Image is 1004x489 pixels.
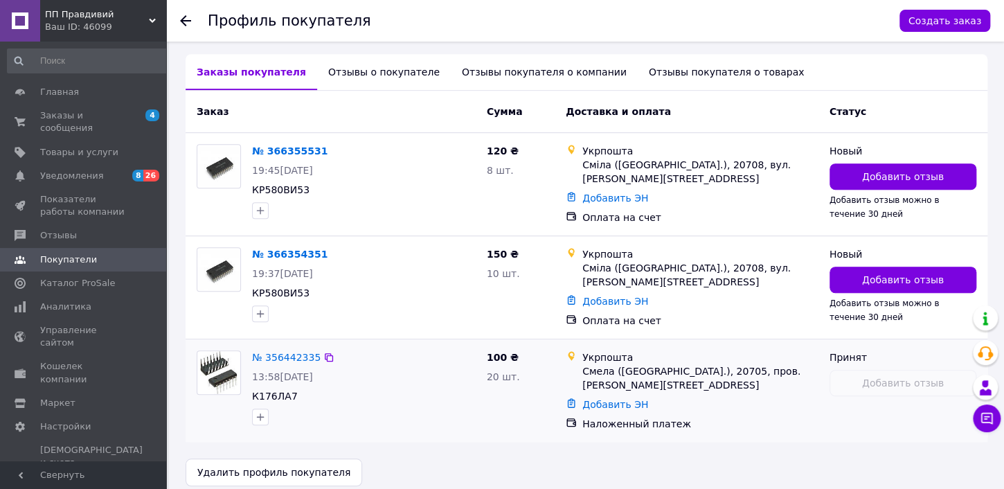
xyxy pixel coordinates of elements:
span: Уведомления [40,170,103,182]
div: Новый [830,144,976,158]
a: № 366354351 [252,249,328,260]
span: Настройки [40,420,91,433]
span: Показатели работы компании [40,193,128,218]
span: 150 ₴ [487,249,519,260]
div: Заказы покупателя [186,54,317,90]
span: 19:45[DATE] [252,165,313,176]
img: Фото товару [197,147,240,186]
span: 26 [143,170,159,181]
div: Отзывы покупателя о компании [451,54,638,90]
span: 20 шт. [487,371,520,382]
span: Добавить отзыв [862,170,944,184]
span: Отзывы [40,229,77,242]
div: Укрпошта [582,247,818,261]
a: К176ЛА7 [252,391,298,402]
div: Ваш ID: 46099 [45,21,166,33]
a: № 356442335 [252,352,321,363]
span: Добавить отзыв можно в течение 30 дней [830,195,940,219]
button: Добавить отзыв [830,267,976,293]
a: КР580ВИ53 [252,184,310,195]
span: Каталог ProSale [40,277,115,290]
span: 8 [132,170,143,181]
a: № 366355531 [252,145,328,157]
button: Создать заказ [899,10,990,32]
span: 120 ₴ [487,145,519,157]
span: Добавить отзыв [862,273,944,287]
span: Добавить отзыв можно в течение 30 дней [830,299,940,322]
a: КР580ВИ53 [252,287,310,299]
span: Управление сайтом [40,324,128,349]
div: Сміла ([GEOGRAPHIC_DATA].), 20708, вул. [PERSON_NAME][STREET_ADDRESS] [582,261,818,289]
div: Наложенный платеж [582,417,818,431]
a: Добавить ЭН [582,296,648,307]
span: 13:58[DATE] [252,371,313,382]
button: Добавить отзыв [830,163,976,190]
a: Добавить ЭН [582,193,648,204]
div: Укрпошта [582,350,818,364]
div: Отзывы о покупателе [317,54,451,90]
div: Укрпошта [582,144,818,158]
img: Фото товару [200,351,237,394]
button: Удалить профиль покупателя [186,459,362,486]
span: Товары и услуги [40,146,118,159]
span: Кошелек компании [40,360,128,385]
img: Фото товару [197,250,240,289]
a: Фото товару [197,350,241,395]
span: Сумма [487,106,523,117]
span: 8 шт. [487,165,514,176]
span: 4 [145,109,159,121]
div: Смела ([GEOGRAPHIC_DATA].), 20705, пров. [PERSON_NAME][STREET_ADDRESS] [582,364,818,392]
a: Фото товару [197,144,241,188]
span: Аналитика [40,301,91,313]
div: Новый [830,247,976,261]
div: Вернуться назад [180,14,191,28]
span: Статус [830,106,866,117]
span: Маркет [40,397,75,409]
div: Оплата на счет [582,314,818,328]
span: 19:37[DATE] [252,268,313,279]
h1: Профиль покупателя [208,12,371,29]
span: Покупатели [40,254,97,266]
span: 100 ₴ [487,352,519,363]
span: Главная [40,86,79,98]
button: Чат с покупателем [973,404,1001,432]
span: Доставка и оплата [566,106,671,117]
div: Отзывы покупателя о товарах [638,54,816,90]
a: Фото товару [197,247,241,292]
input: Поиск [7,48,171,73]
div: Принят [830,350,976,364]
div: Оплата на счет [582,211,818,224]
a: Добавить ЭН [582,399,648,410]
div: Сміла ([GEOGRAPHIC_DATA].), 20708, вул. [PERSON_NAME][STREET_ADDRESS] [582,158,818,186]
span: Заказ [197,106,228,117]
span: Заказы и сообщения [40,109,128,134]
span: 10 шт. [487,268,520,279]
span: ПП Правдивий [45,8,149,21]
